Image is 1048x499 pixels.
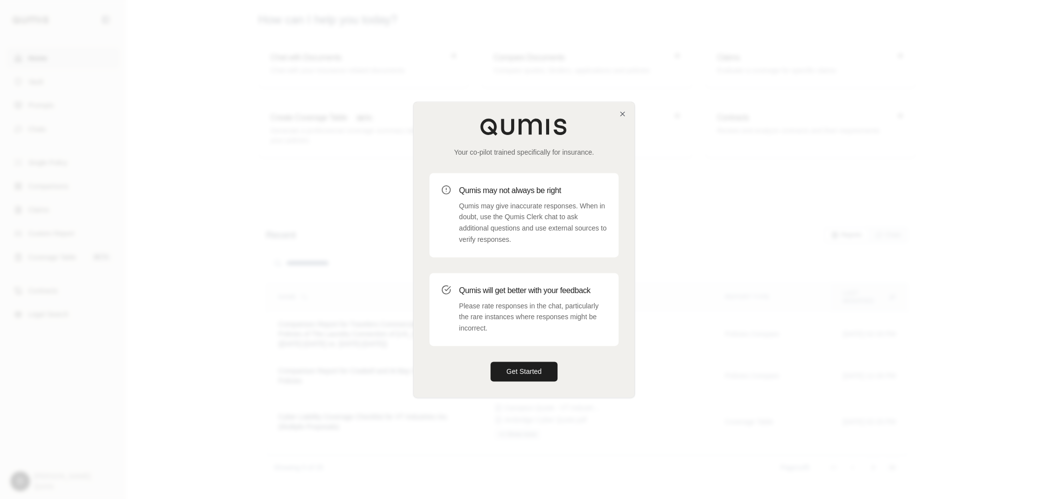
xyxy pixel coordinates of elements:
[480,118,568,135] img: Qumis Logo
[429,147,619,157] p: Your co-pilot trained specifically for insurance.
[459,285,607,297] h3: Qumis will get better with your feedback
[491,362,557,381] button: Get Started
[459,200,607,245] p: Qumis may give inaccurate responses. When in doubt, use the Qumis Clerk chat to ask additional qu...
[459,300,607,334] p: Please rate responses in the chat, particularly the rare instances where responses might be incor...
[459,185,607,197] h3: Qumis may not always be right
